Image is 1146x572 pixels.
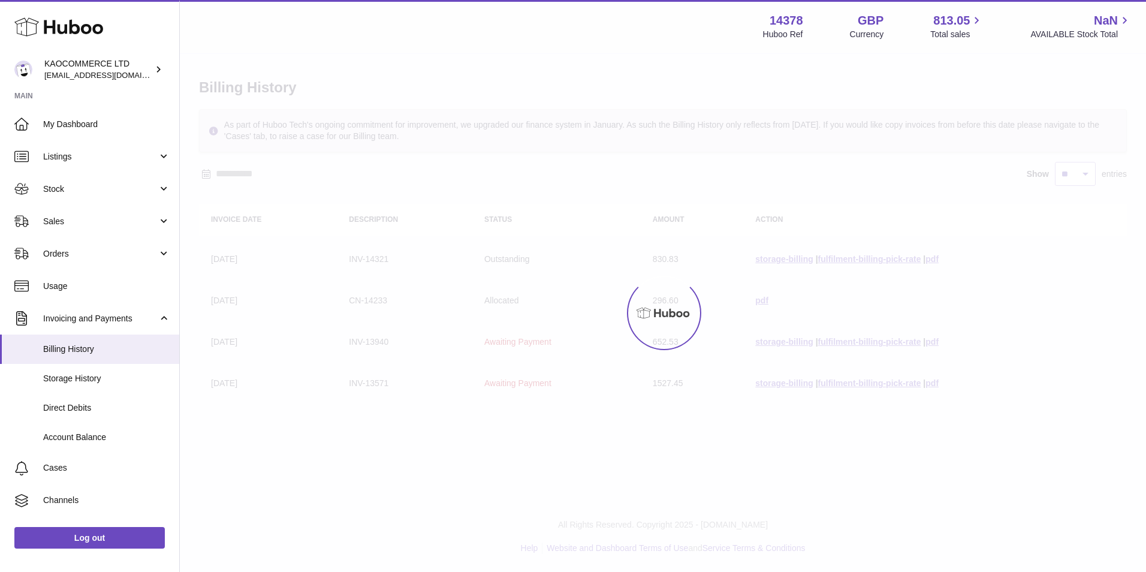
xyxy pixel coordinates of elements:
div: Currency [850,29,884,40]
span: Total sales [930,29,984,40]
a: 813.05 Total sales [930,13,984,40]
span: [EMAIL_ADDRESS][DOMAIN_NAME] [44,70,176,80]
img: internalAdmin-14378@internal.huboo.com [14,61,32,79]
span: Cases [43,462,170,474]
span: Listings [43,151,158,162]
span: AVAILABLE Stock Total [1030,29,1132,40]
span: Sales [43,216,158,227]
span: Usage [43,281,170,292]
span: Account Balance [43,432,170,443]
span: My Dashboard [43,119,170,130]
strong: 14378 [770,13,803,29]
span: Invoicing and Payments [43,313,158,324]
span: Storage History [43,373,170,384]
strong: GBP [858,13,883,29]
span: NaN [1094,13,1118,29]
span: Channels [43,495,170,506]
div: KAOCOMMERCE LTD [44,58,152,81]
span: Direct Debits [43,402,170,414]
a: NaN AVAILABLE Stock Total [1030,13,1132,40]
a: Log out [14,527,165,549]
div: Huboo Ref [763,29,803,40]
span: Stock [43,183,158,195]
span: Billing History [43,344,170,355]
span: Orders [43,248,158,260]
span: 813.05 [933,13,970,29]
